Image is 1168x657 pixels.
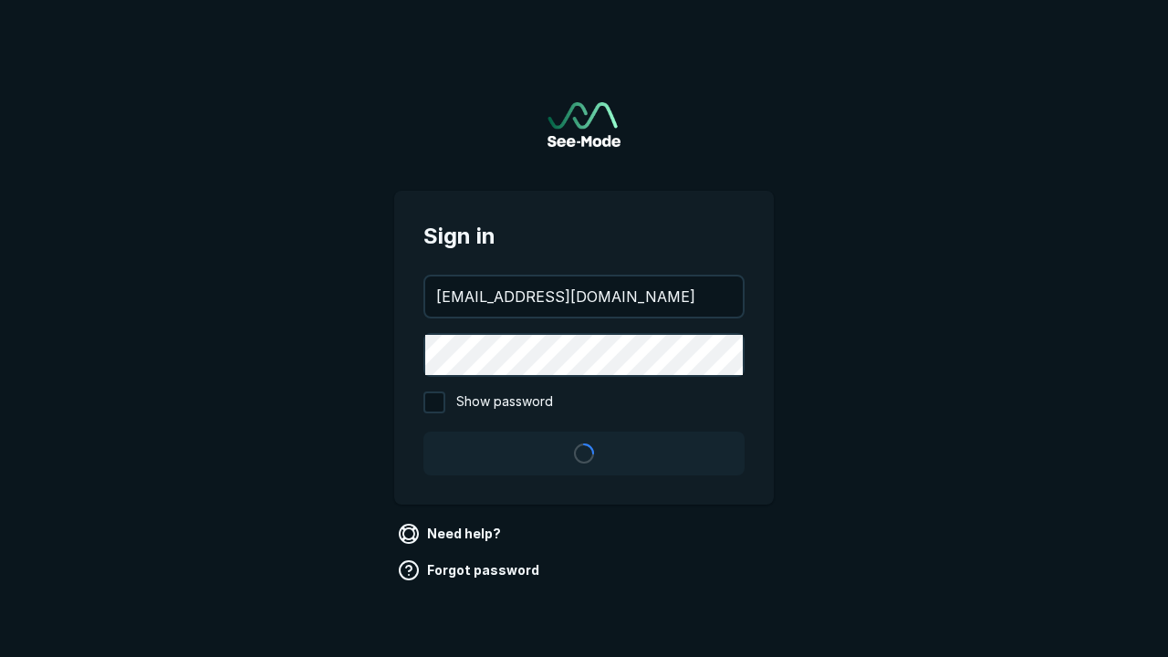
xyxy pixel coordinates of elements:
span: Show password [456,391,553,413]
a: Need help? [394,519,508,548]
input: your@email.com [425,276,743,317]
img: See-Mode Logo [547,102,620,147]
span: Sign in [423,220,745,253]
a: Forgot password [394,556,547,585]
a: Go to sign in [547,102,620,147]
